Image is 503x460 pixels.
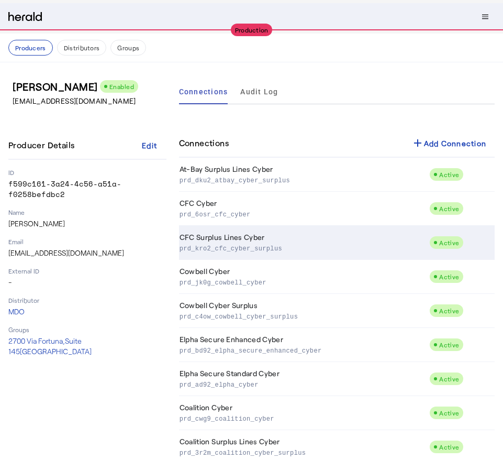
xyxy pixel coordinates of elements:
[8,306,166,317] p: MDO
[8,267,166,275] p: External ID
[8,218,166,229] p: [PERSON_NAME]
[8,248,166,258] p: [EMAIL_ADDRESS][DOMAIN_NAME]
[179,79,228,104] a: Connections
[8,237,166,246] p: Email
[180,277,426,287] p: prd_jk0g_cowbell_cyber
[180,447,426,457] p: prd_3r2m_coalition_cyber_surplus
[8,40,53,56] button: Producers
[439,443,459,451] span: Active
[231,24,273,36] div: Production
[179,137,229,149] h4: Connections
[142,140,157,151] div: Edit
[403,134,495,152] button: Add Connection
[180,243,426,253] p: prd_kro2_cfc_cyber_surplus
[411,137,487,149] div: Add Connection
[133,136,166,155] button: Edit
[179,88,228,95] span: Connections
[13,96,171,106] p: [EMAIL_ADDRESS][DOMAIN_NAME]
[110,40,146,56] button: Groups
[439,375,459,382] span: Active
[180,379,426,389] p: prd_ad92_elpha_cyber
[8,168,166,177] p: ID
[180,345,426,355] p: prd_bd92_elpha_secure_enhanced_cyber
[8,336,92,356] span: 2700 Via Fortuna, Suite 145 [GEOGRAPHIC_DATA]
[8,139,79,151] h4: Producer Details
[439,409,459,417] span: Active
[8,325,166,334] p: Groups
[8,12,42,22] img: Herald Logo
[179,158,430,192] td: At-Bay Surplus Lines Cyber
[109,83,135,90] span: Enabled
[179,294,430,328] td: Cowbell Cyber Surplus
[439,205,459,212] span: Active
[8,179,166,200] p: f599c161-3a24-4c56-a51a-f0258befdbc2
[179,260,430,294] td: Cowbell Cyber
[439,171,459,178] span: Active
[179,362,430,396] td: Elpha Secure Standard Cyber
[180,174,426,185] p: prd_dku2_atbay_cyber_surplus
[179,192,430,226] td: CFC Cyber
[411,137,424,149] mat-icon: add
[439,273,459,280] span: Active
[439,239,459,246] span: Active
[8,296,166,304] p: Distributor
[439,307,459,314] span: Active
[13,79,171,94] h3: [PERSON_NAME]
[179,396,430,430] td: Coalition Cyber
[8,208,166,216] p: Name
[179,328,430,362] td: Elpha Secure Enhanced Cyber
[8,277,166,288] p: -
[240,88,278,95] span: Audit Log
[439,341,459,348] span: Active
[240,79,278,104] a: Audit Log
[180,413,426,423] p: prd_cwg9_coalition_cyber
[57,40,107,56] button: Distributors
[179,226,430,260] td: CFC Surplus Lines Cyber
[180,209,426,219] p: prd_6osr_cfc_cyber
[180,311,426,321] p: prd_c4ow_cowbell_cyber_surplus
